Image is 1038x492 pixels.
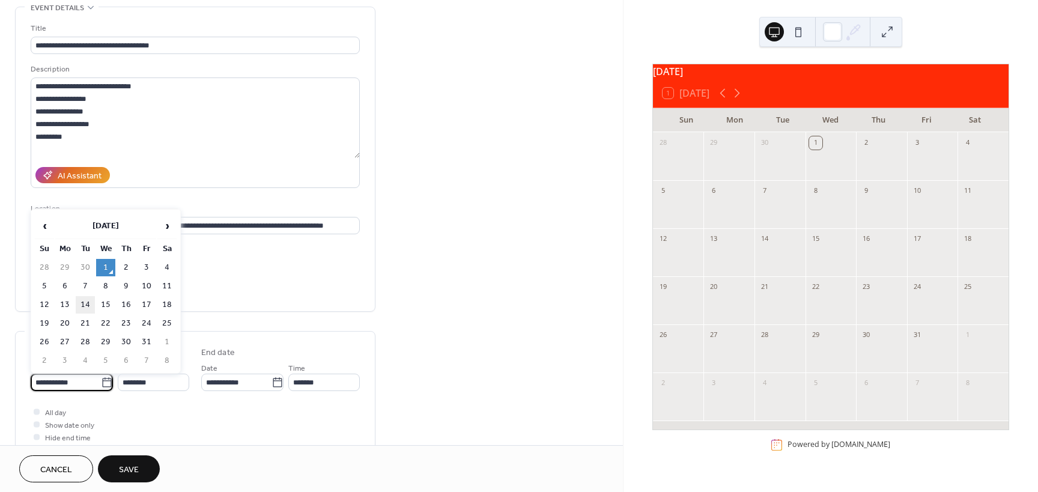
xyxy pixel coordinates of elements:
div: 4 [961,136,974,150]
td: 21 [76,315,95,332]
td: 9 [117,278,136,295]
div: 12 [657,232,670,246]
button: Save [98,455,160,482]
td: 11 [157,278,177,295]
div: 15 [809,232,822,246]
td: 14 [76,296,95,314]
div: 6 [707,184,720,198]
div: 14 [758,232,771,246]
td: 30 [76,259,95,276]
td: 23 [117,315,136,332]
td: 25 [157,315,177,332]
div: 30 [860,329,873,342]
td: 2 [117,259,136,276]
span: Date [201,362,217,375]
div: Powered by [788,439,890,449]
td: 4 [76,352,95,369]
div: Wed [807,108,855,132]
div: 10 [911,184,924,198]
div: Sun [663,108,711,132]
div: 27 [707,329,720,342]
td: 22 [96,315,115,332]
td: 1 [157,333,177,351]
div: 1 [809,136,822,150]
div: 3 [707,377,720,390]
div: 30 [758,136,771,150]
td: 18 [157,296,177,314]
td: 16 [117,296,136,314]
button: Cancel [19,455,93,482]
div: Location [31,202,357,215]
div: 9 [860,184,873,198]
div: 28 [758,329,771,342]
div: 29 [809,329,822,342]
div: 18 [961,232,974,246]
td: 6 [117,352,136,369]
td: 8 [96,278,115,295]
div: 6 [860,377,873,390]
td: 5 [35,278,54,295]
span: Event details [31,2,84,14]
td: 27 [55,333,74,351]
div: 11 [961,184,974,198]
div: 8 [961,377,974,390]
div: Sat [951,108,999,132]
div: [DATE] [653,64,1009,79]
span: Show date only [45,419,94,432]
div: 8 [809,184,822,198]
span: Time [288,362,305,375]
div: 3 [911,136,924,150]
span: All day [45,407,66,419]
span: Cancel [40,464,72,476]
span: Save [119,464,139,476]
td: 30 [117,333,136,351]
div: 28 [657,136,670,150]
div: Thu [855,108,903,132]
div: 23 [860,281,873,294]
th: Th [117,240,136,258]
td: 2 [35,352,54,369]
div: End date [201,347,235,359]
button: AI Assistant [35,167,110,183]
th: We [96,240,115,258]
div: 29 [707,136,720,150]
th: Mo [55,240,74,258]
div: Title [31,22,357,35]
span: ‹ [35,214,53,238]
div: 21 [758,281,771,294]
td: 4 [157,259,177,276]
div: 24 [911,281,924,294]
div: 26 [657,329,670,342]
span: Hide end time [45,432,91,445]
td: 29 [55,259,74,276]
div: 2 [860,136,873,150]
div: 31 [911,329,924,342]
td: 3 [55,352,74,369]
th: Fr [137,240,156,258]
td: 7 [76,278,95,295]
th: Sa [157,240,177,258]
td: 1 [96,259,115,276]
td: 28 [35,259,54,276]
th: [DATE] [55,213,156,239]
th: Tu [76,240,95,258]
td: 28 [76,333,95,351]
td: 19 [35,315,54,332]
td: 12 [35,296,54,314]
td: 17 [137,296,156,314]
div: 5 [809,377,822,390]
td: 24 [137,315,156,332]
div: Fri [903,108,951,132]
div: 7 [911,377,924,390]
td: 7 [137,352,156,369]
div: 13 [707,232,720,246]
td: 8 [157,352,177,369]
div: 19 [657,281,670,294]
td: 5 [96,352,115,369]
div: 20 [707,281,720,294]
div: 25 [961,281,974,294]
td: 15 [96,296,115,314]
div: 1 [961,329,974,342]
div: AI Assistant [58,170,102,183]
td: 10 [137,278,156,295]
